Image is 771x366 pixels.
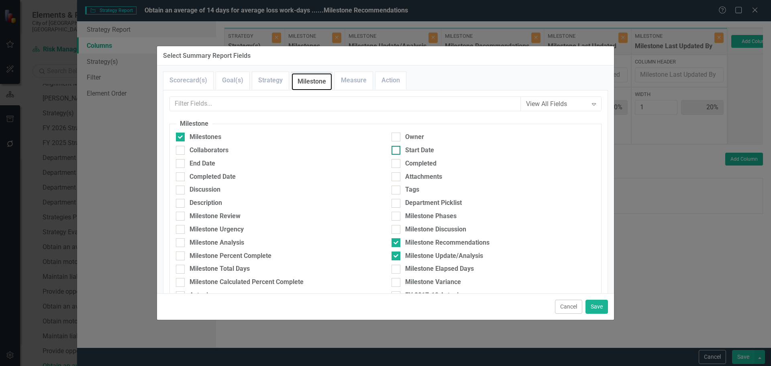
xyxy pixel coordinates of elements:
div: Milestone Review [190,212,241,221]
div: Milestone Analysis [190,238,244,247]
div: View All Fields [526,99,587,108]
div: Start Date [405,146,434,155]
div: Milestone Phases [405,212,457,221]
div: Tags [405,185,419,194]
div: Milestone Discussion [405,225,466,234]
div: Milestone Percent Complete [190,251,271,261]
div: Attachments [405,172,442,182]
div: Milestone Recommendations [405,238,490,247]
a: Strategy [252,72,289,89]
button: Save [585,300,608,314]
a: Milestone [292,73,332,90]
div: Milestone Total Days [190,264,250,274]
div: Owner [405,133,424,142]
a: Goal(s) [216,72,249,89]
a: Scorecard(s) [163,72,213,89]
div: Description [190,198,222,208]
div: Milestone Elapsed Days [405,264,474,274]
div: Select Summary Report Fields [163,52,251,59]
div: Department Picklist [405,198,462,208]
div: Milestones [190,133,221,142]
div: Completed [405,159,436,168]
div: Collaborators [190,146,228,155]
div: Milestone Variance [405,278,461,287]
button: Cancel [555,300,582,314]
div: Milestone Calculated Percent Complete [190,278,304,287]
div: Completed Date [190,172,236,182]
input: Filter Fields... [169,96,521,111]
div: Discussion [190,185,220,194]
div: End Date [190,159,215,168]
a: Measure [335,72,373,89]
legend: Milestone [176,119,212,129]
div: Actual [190,291,208,300]
div: Milestone Urgency [190,225,244,234]
a: Action [375,72,406,89]
div: Milestone Update/Analysis [405,251,483,261]
div: FY 2017-18 Actual [405,291,459,300]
